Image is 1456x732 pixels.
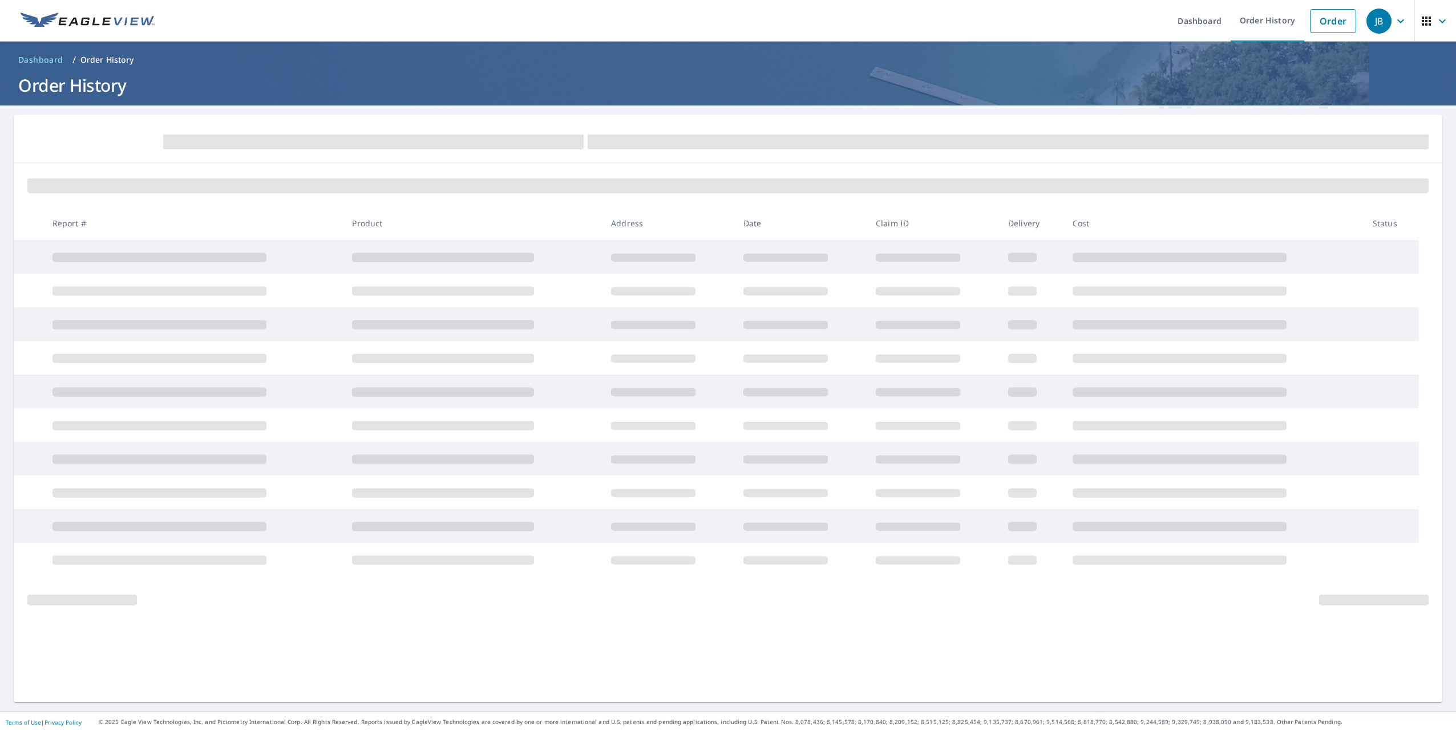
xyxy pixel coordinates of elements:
[867,206,999,240] th: Claim ID
[43,206,343,240] th: Report #
[999,206,1063,240] th: Delivery
[14,51,68,69] a: Dashboard
[343,206,602,240] th: Product
[1364,206,1419,240] th: Status
[45,718,82,726] a: Privacy Policy
[602,206,734,240] th: Address
[1310,9,1356,33] a: Order
[1063,206,1364,240] th: Cost
[21,13,155,30] img: EV Logo
[6,718,41,726] a: Terms of Use
[1366,9,1392,34] div: JB
[14,74,1442,97] h1: Order History
[99,718,1450,726] p: © 2025 Eagle View Technologies, Inc. and Pictometry International Corp. All Rights Reserved. Repo...
[6,719,82,726] p: |
[18,54,63,66] span: Dashboard
[734,206,867,240] th: Date
[72,53,76,67] li: /
[80,54,134,66] p: Order History
[14,51,1442,69] nav: breadcrumb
